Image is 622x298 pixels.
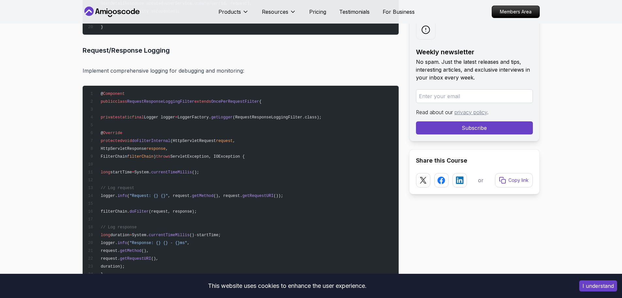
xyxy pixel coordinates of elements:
span: (), request. [214,194,242,198]
a: Members Area [492,6,540,18]
button: Accept cookies [579,280,617,291]
span: , [233,139,235,143]
span: info [118,241,127,245]
span: Override [103,131,122,135]
span: ( [127,194,129,198]
span: (HttpServletRequest [170,139,216,143]
a: privacy policy [455,109,487,115]
span: logger. [101,241,117,245]
span: getLogger [211,115,233,120]
span: doFilter [130,209,149,214]
a: Testimonials [339,8,370,16]
p: Copy link [508,177,529,184]
span: duration [110,233,130,237]
span: currentTimeMillis [149,233,190,237]
span: FilterChain [101,154,127,159]
span: "Request: {} {}" [130,194,168,198]
span: currentTimeMillis [151,170,192,175]
span: Logger logger [144,115,175,120]
h2: Weekly newsletter [416,47,533,57]
p: Read about our . [416,108,533,116]
span: } [101,272,103,277]
button: Resources [262,8,296,21]
span: LoggerFactory. [178,115,211,120]
span: , request. [168,194,192,198]
span: ) [153,154,156,159]
p: No spam. Just the latest releases and tips, interesting articles, and exclusive interviews in you... [416,58,533,81]
span: (), [141,249,149,253]
span: protected [101,139,122,143]
span: ( [127,241,129,245]
span: = [175,115,177,120]
span: @ [101,92,103,96]
span: long [101,170,110,175]
span: startTime [110,170,132,175]
span: System. [132,233,149,237]
span: doFilterInternal [132,139,170,143]
p: Resources [262,8,288,16]
span: (), [151,256,158,261]
span: , [187,241,189,245]
span: throws [156,154,170,159]
span: () [190,233,195,237]
span: System. [134,170,151,175]
span: getMethod [120,249,141,253]
span: filterChain [127,154,153,159]
span: "Response: {} {} - {}ms" [130,241,187,245]
span: } [101,25,103,29]
span: getRequestURI [242,194,274,198]
span: duration); [101,264,125,269]
span: // Log request [101,186,134,190]
span: (request, response); [149,209,197,214]
span: = [132,170,134,175]
span: public [101,99,115,104]
span: ()); [274,194,283,198]
span: logger. [101,194,117,198]
span: OncePerRequestFilter [211,99,259,104]
span: response [146,147,166,151]
span: , [166,147,168,151]
span: getMethod [192,194,214,198]
button: Subscribe [416,121,533,134]
div: This website uses cookies to enhance the user experience. [5,279,569,293]
span: // Log response [101,225,136,230]
button: Copy link [495,173,533,187]
span: request [216,139,232,143]
span: @ [101,131,103,135]
span: request. [101,256,120,261]
input: Enter your email [416,89,533,103]
span: filterChain. [101,209,129,214]
span: HttpServletResponse [101,147,146,151]
span: getRequestURI [120,256,151,261]
a: Pricing [309,8,326,16]
h2: Share this Course [416,156,533,165]
span: class [115,99,127,104]
span: RequestResponseLoggingFilter [127,99,194,104]
span: { [259,99,262,104]
span: static [118,115,132,120]
span: void [122,139,132,143]
span: info [118,194,127,198]
p: Products [218,8,241,16]
button: Products [218,8,249,21]
span: startTime; [197,233,221,237]
p: Implement comprehensive logging for debugging and monitoring: [83,66,399,75]
span: request. [101,249,120,253]
span: = [130,233,132,237]
a: For Business [383,8,415,16]
span: final [132,115,144,120]
span: (); [192,170,199,175]
span: (RequestResponseLoggingFilter.class); [233,115,322,120]
span: ServletException, IOException { [170,154,245,159]
span: - [194,233,197,237]
p: or [478,176,484,184]
span: private [101,115,117,120]
span: long [101,233,110,237]
span: extends [194,99,211,104]
span: Component [103,92,125,96]
h3: Request/Response Logging [83,45,399,56]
